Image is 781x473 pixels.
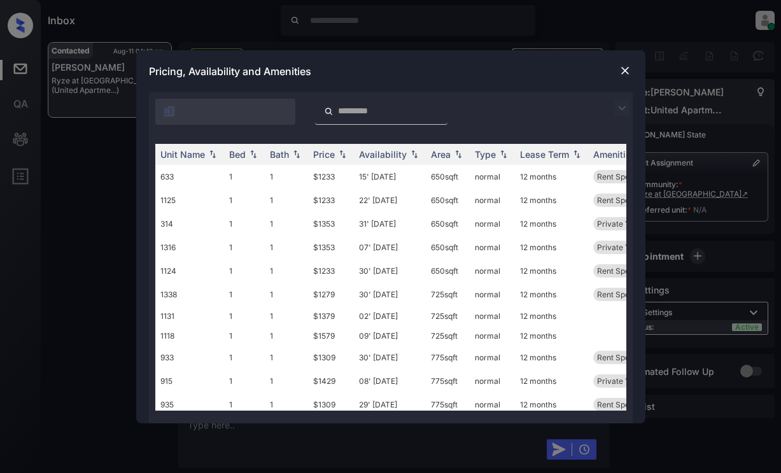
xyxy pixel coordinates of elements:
[452,150,465,159] img: sorting
[155,326,224,346] td: 1118
[426,236,470,259] td: 650 sqft
[354,212,426,236] td: 31' [DATE]
[224,369,265,393] td: 1
[224,346,265,369] td: 1
[515,236,588,259] td: 12 months
[597,376,642,386] span: Private Yard
[224,165,265,188] td: 1
[313,149,335,160] div: Price
[354,283,426,306] td: 30' [DATE]
[359,149,407,160] div: Availability
[160,149,205,160] div: Unit Name
[497,150,510,159] img: sorting
[308,259,354,283] td: $1233
[426,188,470,212] td: 650 sqft
[155,236,224,259] td: 1316
[597,353,647,362] span: Rent Special 1
[224,326,265,346] td: 1
[354,326,426,346] td: 09' [DATE]
[163,105,176,118] img: icon-zuma
[224,236,265,259] td: 1
[308,326,354,346] td: $1579
[354,306,426,326] td: 02' [DATE]
[265,283,308,306] td: 1
[515,346,588,369] td: 12 months
[155,283,224,306] td: 1338
[265,259,308,283] td: 1
[470,283,515,306] td: normal
[229,149,246,160] div: Bed
[265,346,308,369] td: 1
[336,150,349,159] img: sorting
[614,101,630,116] img: icon-zuma
[515,283,588,306] td: 12 months
[470,188,515,212] td: normal
[426,369,470,393] td: 775 sqft
[426,393,470,416] td: 775 sqft
[570,150,583,159] img: sorting
[224,259,265,283] td: 1
[470,346,515,369] td: normal
[136,50,645,92] div: Pricing, Availability and Amenities
[308,236,354,259] td: $1353
[224,306,265,326] td: 1
[426,259,470,283] td: 650 sqft
[470,236,515,259] td: normal
[270,149,289,160] div: Bath
[426,212,470,236] td: 650 sqft
[354,259,426,283] td: 30' [DATE]
[475,149,496,160] div: Type
[290,150,303,159] img: sorting
[515,393,588,416] td: 12 months
[155,346,224,369] td: 933
[426,283,470,306] td: 725 sqft
[265,188,308,212] td: 1
[155,212,224,236] td: 314
[224,393,265,416] td: 1
[265,306,308,326] td: 1
[308,212,354,236] td: $1353
[515,259,588,283] td: 12 months
[155,259,224,283] td: 1124
[155,393,224,416] td: 935
[354,188,426,212] td: 22' [DATE]
[265,326,308,346] td: 1
[431,149,451,160] div: Area
[155,369,224,393] td: 915
[308,369,354,393] td: $1429
[426,165,470,188] td: 650 sqft
[224,212,265,236] td: 1
[470,212,515,236] td: normal
[155,165,224,188] td: 633
[265,369,308,393] td: 1
[597,290,647,299] span: Rent Special 1
[265,165,308,188] td: 1
[155,306,224,326] td: 1131
[597,243,642,252] span: Private Yard
[354,236,426,259] td: 07' [DATE]
[155,188,224,212] td: 1125
[597,266,647,276] span: Rent Special 1
[426,306,470,326] td: 725 sqft
[515,212,588,236] td: 12 months
[206,150,219,159] img: sorting
[597,172,647,181] span: Rent Special 1
[308,188,354,212] td: $1233
[354,393,426,416] td: 29' [DATE]
[265,236,308,259] td: 1
[308,393,354,416] td: $1309
[515,326,588,346] td: 12 months
[426,346,470,369] td: 775 sqft
[426,326,470,346] td: 725 sqft
[597,219,642,229] span: Private Yard
[619,64,631,77] img: close
[597,400,647,409] span: Rent Special 1
[593,149,636,160] div: Amenities
[247,150,260,159] img: sorting
[308,165,354,188] td: $1233
[265,393,308,416] td: 1
[470,165,515,188] td: normal
[597,195,647,205] span: Rent Special 1
[224,283,265,306] td: 1
[520,149,569,160] div: Lease Term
